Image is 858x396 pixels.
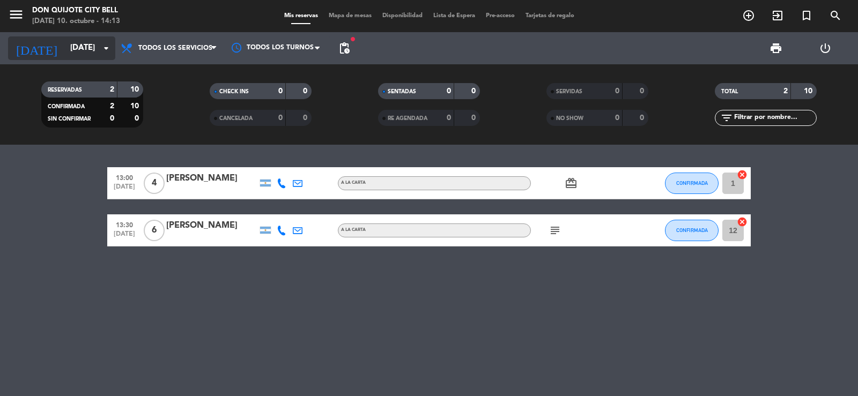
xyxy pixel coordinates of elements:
[737,216,748,227] i: cancel
[665,173,719,194] button: CONFIRMADA
[556,116,583,121] span: NO SHOW
[338,42,351,55] span: pending_actions
[323,13,377,19] span: Mapa de mesas
[130,102,141,110] strong: 10
[110,86,114,93] strong: 2
[144,173,165,194] span: 4
[350,36,356,42] span: fiber_manual_record
[377,13,428,19] span: Disponibilidad
[48,116,91,122] span: SIN CONFIRMAR
[166,219,257,233] div: [PERSON_NAME]
[565,177,578,190] i: card_giftcard
[737,169,748,180] i: cancel
[640,114,646,122] strong: 0
[771,9,784,22] i: exit_to_app
[144,220,165,241] span: 6
[219,116,253,121] span: CANCELADA
[111,218,138,230] span: 13:30
[520,13,580,19] span: Tarjetas de regalo
[48,87,82,93] span: RESERVADAS
[829,9,842,22] i: search
[471,87,478,95] strong: 0
[549,224,561,237] i: subject
[111,230,138,243] span: [DATE]
[278,114,283,122] strong: 0
[111,171,138,183] span: 13:00
[166,171,257,185] div: [PERSON_NAME]
[471,114,478,122] strong: 0
[447,114,451,122] strong: 0
[615,87,619,95] strong: 0
[279,13,323,19] span: Mis reservas
[676,227,708,233] span: CONFIRMADA
[676,180,708,186] span: CONFIRMADA
[733,112,816,124] input: Filtrar por nombre...
[8,6,24,23] i: menu
[640,87,646,95] strong: 0
[388,89,416,94] span: SENTADAS
[742,9,755,22] i: add_circle_outline
[138,44,212,52] span: Todos los servicios
[110,102,114,110] strong: 2
[665,220,719,241] button: CONFIRMADA
[8,36,65,60] i: [DATE]
[783,87,788,95] strong: 2
[130,86,141,93] strong: 10
[32,5,120,16] div: Don Quijote City Bell
[303,114,309,122] strong: 0
[100,42,113,55] i: arrow_drop_down
[819,42,832,55] i: power_settings_new
[801,32,850,64] div: LOG OUT
[278,87,283,95] strong: 0
[32,16,120,27] div: [DATE] 10. octubre - 14:13
[804,87,815,95] strong: 10
[428,13,480,19] span: Lista de Espera
[135,115,141,122] strong: 0
[480,13,520,19] span: Pre-acceso
[111,183,138,196] span: [DATE]
[388,116,427,121] span: RE AGENDADA
[48,104,85,109] span: CONFIRMADA
[721,89,738,94] span: TOTAL
[720,111,733,124] i: filter_list
[615,114,619,122] strong: 0
[800,9,813,22] i: turned_in_not
[447,87,451,95] strong: 0
[556,89,582,94] span: SERVIDAS
[341,181,366,185] span: A LA CARTA
[8,6,24,26] button: menu
[341,228,366,232] span: A LA CARTA
[303,87,309,95] strong: 0
[110,115,114,122] strong: 0
[770,42,782,55] span: print
[219,89,249,94] span: CHECK INS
